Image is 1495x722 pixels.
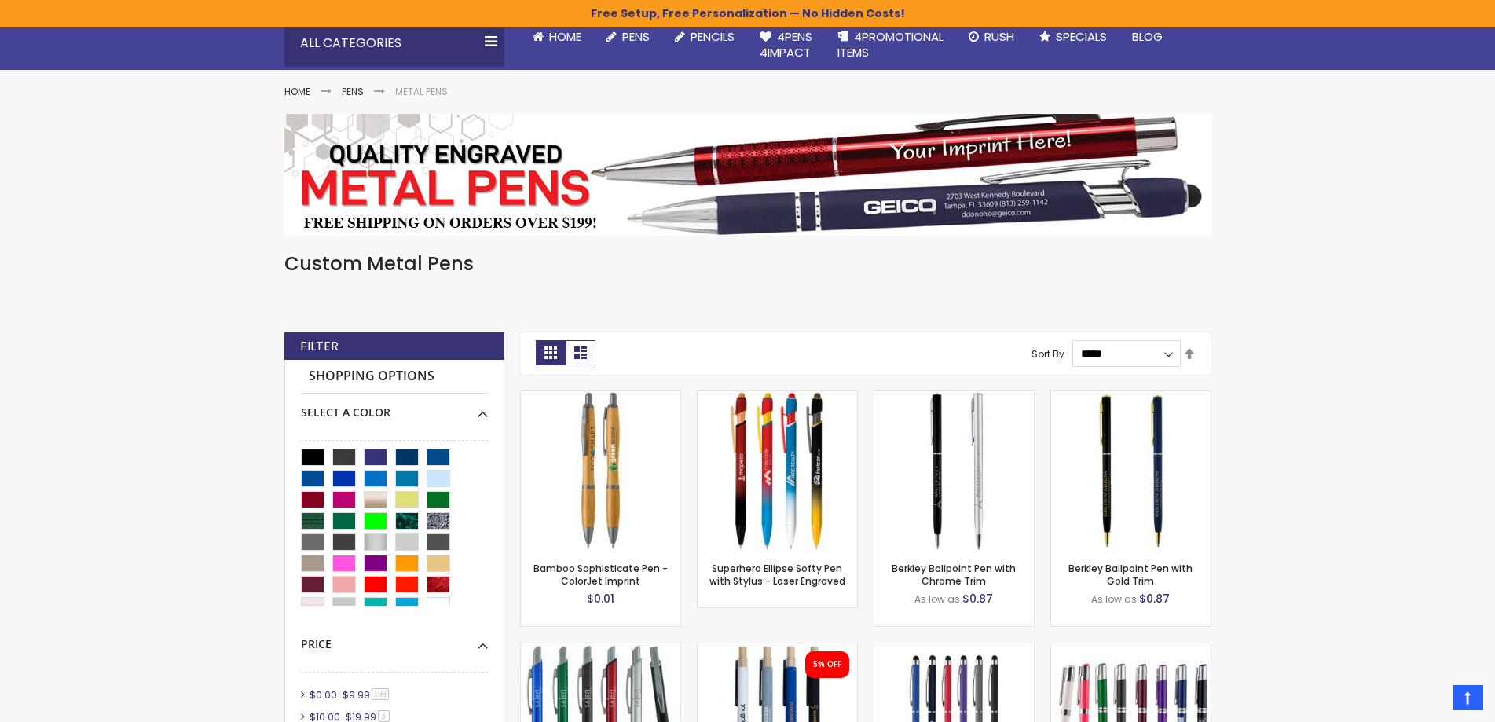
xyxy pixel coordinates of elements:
[520,20,594,54] a: Home
[300,338,339,355] strong: Filter
[1056,28,1107,45] span: Specials
[1132,28,1163,45] span: Blog
[698,390,857,404] a: Superhero Ellipse Softy Pen with Stylus - Laser Engraved
[698,391,857,551] img: Superhero Ellipse Softy Pen with Stylus - Laser Engraved
[825,20,956,71] a: 4PROMOTIONALITEMS
[1091,592,1137,606] span: As low as
[284,251,1211,277] h1: Custom Metal Pens
[813,659,841,670] div: 5% OFF
[956,20,1027,54] a: Rush
[874,391,1034,551] img: Berkley Ballpoint Pen with Chrome Trim
[594,20,662,54] a: Pens
[622,28,650,45] span: Pens
[662,20,747,54] a: Pencils
[984,28,1014,45] span: Rush
[342,85,364,98] a: Pens
[301,360,488,394] strong: Shopping Options
[892,562,1016,588] a: Berkley Ballpoint Pen with Chrome Trim
[1453,685,1483,710] a: Top
[378,710,390,722] span: 3
[549,28,581,45] span: Home
[310,688,337,702] span: $0.00
[301,394,488,420] div: Select A Color
[343,688,370,702] span: $9.99
[914,592,960,606] span: As low as
[1051,390,1211,404] a: Berkley Ballpoint Pen with Gold Trim
[587,591,614,607] span: $0.01
[698,643,857,656] a: Eco-Friendly Aluminum Bali Satin Soft Touch Gel Click Pen
[521,643,680,656] a: Samster Metal Pen
[1051,391,1211,551] img: Berkley Ballpoint Pen with Gold Trim
[1031,346,1064,360] label: Sort By
[1051,643,1211,656] a: Earl Custom Gel Pen
[691,28,735,45] span: Pencils
[837,28,944,60] span: 4PROMOTIONAL ITEMS
[284,20,504,67] div: All Categories
[747,20,825,71] a: 4Pens4impact
[521,391,680,551] img: Bamboo Sophisticate Pen - ColorJet Imprint
[962,591,993,607] span: $0.87
[372,688,390,700] span: 198
[874,643,1034,656] a: Minnelli Softy Pen with Stylus - Laser Engraved
[536,340,566,365] strong: Grid
[1068,562,1193,588] a: Berkley Ballpoint Pen with Gold Trim
[1119,20,1175,54] a: Blog
[306,688,395,702] a: $0.00-$9.99198
[760,28,812,60] span: 4Pens 4impact
[521,390,680,404] a: Bamboo Sophisticate Pen - ColorJet Imprint
[1139,591,1170,607] span: $0.87
[395,85,448,98] strong: Metal Pens
[1027,20,1119,54] a: Specials
[709,562,845,588] a: Superhero Ellipse Softy Pen with Stylus - Laser Engraved
[533,562,668,588] a: Bamboo Sophisticate Pen - ColorJet Imprint
[284,114,1211,236] img: Metal Pens
[874,390,1034,404] a: Berkley Ballpoint Pen with Chrome Trim
[284,85,310,98] a: Home
[301,625,488,652] div: Price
